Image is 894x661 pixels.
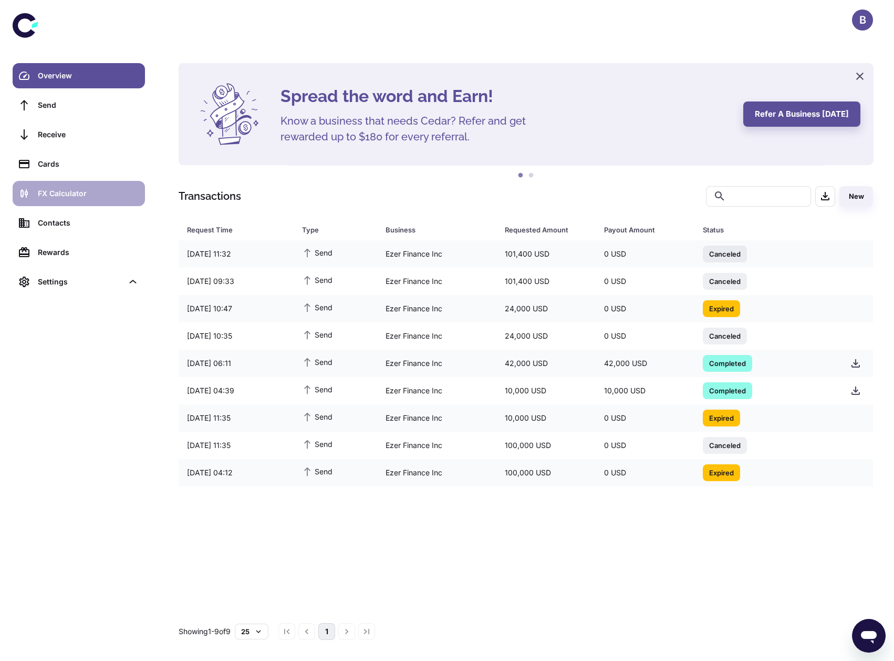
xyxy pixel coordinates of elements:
div: [DATE] 09:33 [179,271,294,291]
p: Showing 1-9 of 9 [179,626,231,637]
div: Ezer Finance Inc [377,381,496,401]
div: [DATE] 11:35 [179,435,294,455]
h1: Transactions [179,188,241,204]
div: [DATE] 11:32 [179,244,294,264]
nav: pagination navigation [277,623,377,640]
a: FX Calculator [13,181,145,206]
span: Send [302,247,332,258]
span: Send [302,274,332,286]
div: 0 USD [596,435,695,455]
div: Type [302,222,359,237]
a: Receive [13,122,145,147]
div: 0 USD [596,463,695,483]
span: Payout Amount [604,222,691,237]
button: B [852,9,873,30]
div: 42,000 USD [496,353,596,373]
div: [DATE] 06:11 [179,353,294,373]
div: Ezer Finance Inc [377,408,496,428]
span: Type [302,222,373,237]
div: 101,400 USD [496,244,596,264]
span: Canceled [703,276,747,286]
span: Send [302,356,332,368]
div: [DATE] 10:35 [179,326,294,346]
div: 10,000 USD [596,381,695,401]
button: 2 [526,170,536,181]
div: Contacts [38,217,139,229]
button: New [839,186,873,207]
div: 0 USD [596,408,695,428]
a: Cards [13,151,145,177]
div: [DATE] 04:12 [179,463,294,483]
div: 0 USD [596,271,695,291]
span: Status [703,222,829,237]
div: Ezer Finance Inc [377,326,496,346]
span: Send [302,329,332,340]
span: Expired [703,303,740,313]
button: 25 [235,624,268,639]
div: Ezer Finance Inc [377,463,496,483]
div: 42,000 USD [596,353,695,373]
div: Ezer Finance Inc [377,299,496,319]
div: Request Time [187,222,276,237]
div: Cards [38,158,139,170]
div: 10,000 USD [496,408,596,428]
span: Send [302,301,332,313]
div: [DATE] 11:35 [179,408,294,428]
div: 24,000 USD [496,326,596,346]
span: Requested Amount [505,222,591,237]
span: Expired [703,412,740,423]
div: Receive [38,129,139,140]
div: Ezer Finance Inc [377,435,496,455]
span: Canceled [703,440,747,450]
div: Requested Amount [505,222,578,237]
div: Overview [38,70,139,82]
span: Send [302,411,332,422]
div: [DATE] 10:47 [179,299,294,319]
div: 24,000 USD [496,299,596,319]
iframe: Button to launch messaging window, conversation in progress [852,619,886,653]
span: Send [302,438,332,450]
div: 0 USD [596,326,695,346]
span: Completed [703,385,752,395]
span: Send [302,465,332,477]
div: 10,000 USD [496,381,596,401]
span: Send [302,383,332,395]
button: Refer a business [DATE] [743,101,860,127]
a: Overview [13,63,145,88]
a: Contacts [13,210,145,236]
button: 1 [515,170,526,181]
span: Completed [703,358,752,368]
h5: Know a business that needs Cedar? Refer and get rewarded up to $180 for every referral. [280,113,543,145]
span: Canceled [703,330,747,341]
div: Payout Amount [604,222,677,237]
span: Canceled [703,248,747,259]
button: page 1 [318,623,335,640]
div: Send [38,99,139,111]
span: Expired [703,467,740,477]
div: Ezer Finance Inc [377,353,496,373]
div: 100,000 USD [496,463,596,483]
div: 0 USD [596,244,695,264]
div: 101,400 USD [496,271,596,291]
div: Status [703,222,816,237]
div: FX Calculator [38,188,139,199]
div: 0 USD [596,299,695,319]
h4: Spread the word and Earn! [280,84,731,109]
a: Rewards [13,240,145,265]
div: Ezer Finance Inc [377,271,496,291]
div: 100,000 USD [496,435,596,455]
div: Settings [38,276,123,288]
div: [DATE] 04:39 [179,381,294,401]
div: Settings [13,269,145,294]
div: Ezer Finance Inc [377,244,496,264]
a: Send [13,93,145,118]
span: Request Time [187,222,289,237]
div: Rewards [38,247,139,258]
